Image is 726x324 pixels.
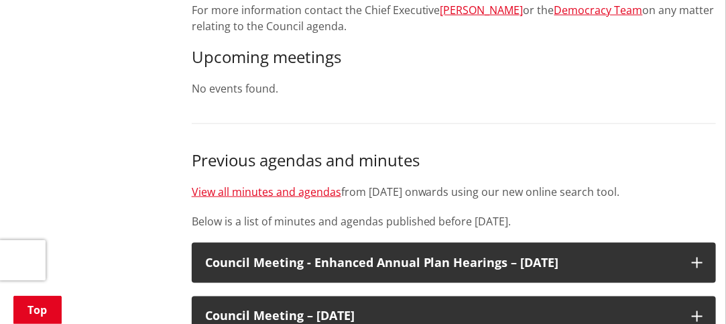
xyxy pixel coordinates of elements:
[192,213,716,229] p: Below is a list of minutes and agendas published before [DATE].
[440,3,524,17] a: [PERSON_NAME]
[192,2,716,34] p: For more information contact the Chief Executive or the on any matter relating to the Council age...
[192,184,716,200] p: from [DATE] onwards using our new online search tool.
[192,80,716,97] p: No events found.
[205,256,678,270] h3: Council Meeting - Enhanced Annual Plan Hearings – [DATE]
[192,151,716,170] h3: Previous agendas and minutes
[205,310,678,323] h3: Council Meeting – [DATE]
[13,296,62,324] a: Top
[192,48,716,67] h3: Upcoming meetings
[664,268,713,316] iframe: Messenger Launcher
[192,184,341,199] a: View all minutes and agendas
[554,3,643,17] a: Democracy Team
